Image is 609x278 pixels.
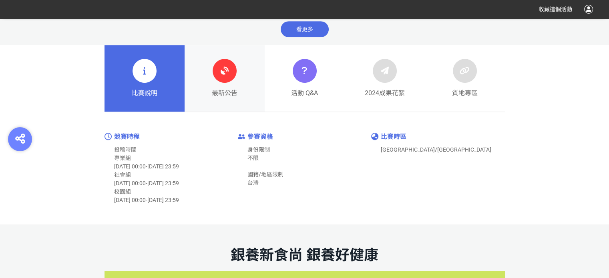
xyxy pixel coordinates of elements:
span: 質地專區 [452,88,478,98]
span: 比賽說明 [132,88,157,98]
strong: 銀養新食尚 銀養好健康 [231,247,378,264]
span: 校園組 [114,188,131,195]
a: 質地專區 [425,45,505,112]
img: icon-time.04e13fc.png [105,133,112,140]
span: [DATE] 00:00 [114,197,146,203]
span: 競賽時程 [114,133,140,140]
span: 2024成果花絮 [365,88,405,98]
span: 比賽時區 [381,133,406,140]
span: [DATE] 00:00 [114,180,146,186]
span: 不限 [247,155,259,161]
span: 參賽資格 [247,133,273,140]
a: 活動 Q&A [265,45,345,112]
span: [DATE] 23:59 [147,197,179,203]
span: [GEOGRAPHIC_DATA]/[GEOGRAPHIC_DATA] [381,146,491,153]
span: 專業組 [114,155,131,161]
span: 最新公告 [212,88,237,98]
span: [DATE] 23:59 [147,180,179,186]
span: - [146,180,147,186]
span: 看更多 [281,21,329,37]
a: 最新公告 [185,45,265,112]
span: 活動 Q&A [291,88,318,98]
span: 投稿時間 [114,146,137,153]
span: 社會組 [114,172,131,178]
img: icon-timezone.9e564b4.png [371,133,378,140]
span: - [146,197,147,203]
span: - [146,163,147,170]
span: 台灣 [247,180,259,186]
span: 國籍/地區限制 [247,171,283,178]
span: 身份限制 [247,146,270,153]
span: 收藏這個活動 [539,6,572,12]
img: icon-enter-limit.61bcfae.png [238,134,245,139]
a: 比賽說明 [105,45,185,112]
span: [DATE] 00:00 [114,163,146,170]
a: 2024成果花絮 [345,45,425,112]
span: [DATE] 23:59 [147,163,179,170]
